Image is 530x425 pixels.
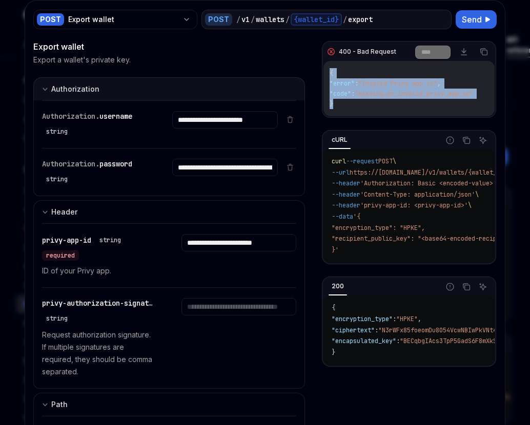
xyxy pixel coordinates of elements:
div: {wallet_id} [291,13,342,26]
div: Header [51,206,77,218]
span: \ [475,190,479,199]
span: Send [462,13,482,26]
button: Send [456,10,497,29]
span: : [375,326,378,334]
span: 'Authorization: Basic <encoded-value>' [360,179,497,187]
span: } [332,348,335,356]
span: --header [332,179,360,187]
span: : [351,90,355,98]
div: / [236,14,240,25]
button: Ask AI [476,134,490,147]
span: --request [346,157,378,165]
button: Report incorrect code [443,134,457,147]
button: Ask AI [476,280,490,293]
span: : [355,79,358,88]
p: Request authorization signature. If multiple signatures are required, they should be comma separa... [42,329,157,378]
div: Authorization.username [42,111,148,138]
span: : [396,337,400,345]
span: "error" [330,79,355,88]
span: password [99,159,132,168]
select: Select response section [415,46,451,59]
span: "HPKE" [396,315,418,323]
div: / [251,14,255,25]
div: / [286,14,290,25]
div: Export wallet [33,40,305,53]
button: Copy the contents from the code block [460,280,473,293]
span: curl [332,157,346,165]
div: 200 [329,280,347,292]
span: privy-app-id [42,236,91,245]
span: "encryption_type" [332,315,393,323]
span: --url [332,168,350,177]
span: \ [468,201,472,209]
div: v1 [241,14,250,25]
button: Delete item [284,163,296,171]
span: 'Content-Type: application/json' [360,190,475,199]
div: Authorization.password [42,159,148,185]
input: Enter privy-authorization-signature [181,298,296,315]
div: 400 - Bad Request [339,48,396,56]
span: { [330,69,333,77]
div: / [343,14,347,25]
button: Delete item [284,115,296,123]
span: --header [332,190,360,199]
span: { [332,304,335,312]
button: Copy the contents from the code block [477,45,491,58]
span: "encapsulated_key" [332,337,396,345]
button: Expand input section [33,393,305,416]
span: , [437,79,441,88]
span: 'privy-app-id: <privy-app-id>' [360,201,468,209]
div: Export wallet [68,14,178,25]
button: Expand input section [33,77,305,100]
div: required [42,250,79,261]
span: Authorization. [42,159,99,168]
span: --header [332,201,360,209]
div: Path [51,398,68,411]
span: "Invalid Privy app id" [358,79,437,88]
span: '{ [353,213,360,221]
div: privy-app-id [42,234,157,261]
a: Download response file [457,45,471,59]
span: POST [378,157,393,165]
span: "encryption_type": "HPKE", [332,224,425,232]
span: Authorization. [42,112,99,121]
div: POST [205,13,232,26]
div: Authorization [51,83,99,95]
span: } [330,100,333,108]
div: Response content [323,61,495,116]
div: export [348,14,373,25]
button: Copy the contents from the code block [460,134,473,147]
span: : [393,315,396,323]
button: Report incorrect code [443,280,457,293]
span: }' [332,246,339,254]
span: "ciphertext" [332,326,375,334]
div: cURL [329,134,351,146]
div: privy-authorization-signature [42,298,157,325]
p: ID of your Privy app. [42,265,157,277]
span: \ [393,157,396,165]
button: Expand input section [33,200,305,223]
span: username [99,112,132,121]
span: --data [332,213,353,221]
button: POSTExport wallet [33,9,197,30]
span: "missing_or_invalid_privy_app_id" [355,90,473,98]
div: POST [37,13,64,26]
input: Enter password [172,159,278,176]
input: Enter privy-app-id [181,234,296,251]
div: wallets [256,14,284,25]
span: privy-authorization-signature [42,299,161,308]
p: Export a wallet's private key. [33,55,131,65]
input: Enter username [172,111,278,129]
span: "code" [330,90,351,98]
span: , [418,315,421,323]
